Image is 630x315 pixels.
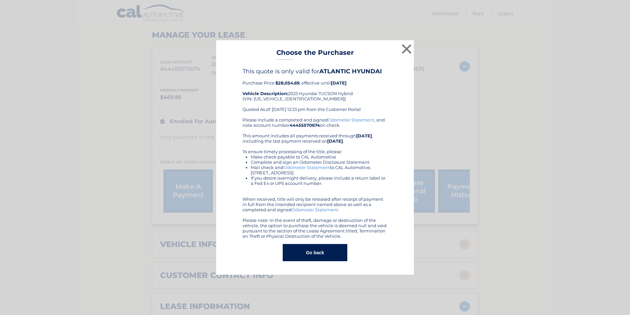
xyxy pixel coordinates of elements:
button: Go back [283,244,347,261]
h3: Choose the Purchaser [276,49,354,60]
b: 44455570674 [290,122,320,128]
a: Odometer Statement [292,207,338,212]
a: Odometer Statement [283,165,330,170]
b: $28,054.69 [275,80,300,86]
b: ATLANTIC HYUNDAI [319,68,382,75]
b: [DATE] [331,80,347,86]
div: Purchase Price: , effective until 2023 Hyundai TUCSON Hybrid (VIN: [US_VEHICLE_IDENTIFICATION_NUM... [243,68,387,117]
strong: Vehicle Description: [243,91,288,96]
div: Please include a completed and signed , and note account number on check. This amount includes al... [243,117,387,239]
a: Odometer Statement [328,117,374,122]
li: Mail check and to CAL Automotive, [STREET_ADDRESS] [251,165,387,175]
li: Complete and sign an Odometer Disclosure Statement [251,159,387,165]
button: × [400,42,413,55]
b: [DATE] [327,138,343,144]
li: If you desire overnight delivery, please include a return label or a Fed Ex or UPS account number. [251,175,387,186]
h4: This quote is only valid for [243,68,387,75]
li: Make check payable to CAL Automotive [251,154,387,159]
b: [DATE] [356,133,372,138]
